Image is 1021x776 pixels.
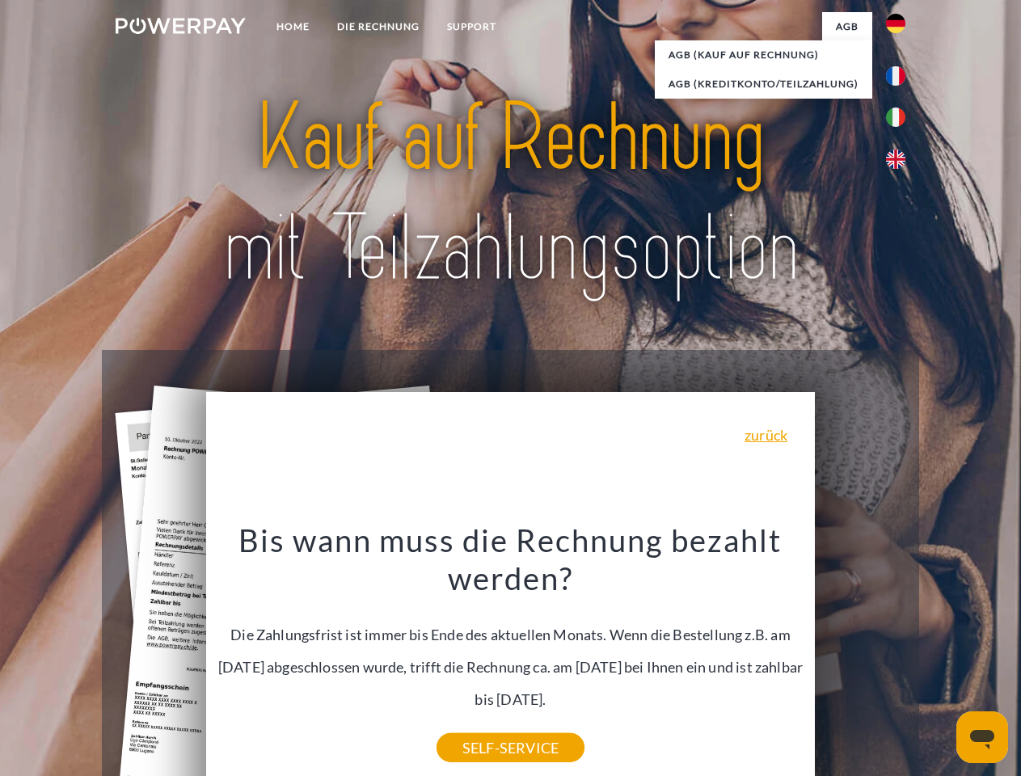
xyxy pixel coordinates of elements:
[433,12,510,41] a: SUPPORT
[655,40,872,70] a: AGB (Kauf auf Rechnung)
[216,521,806,748] div: Die Zahlungsfrist ist immer bis Ende des aktuellen Monats. Wenn die Bestellung z.B. am [DATE] abg...
[116,18,246,34] img: logo-powerpay-white.svg
[956,711,1008,763] iframe: Schaltfläche zum Öffnen des Messaging-Fensters
[886,150,905,169] img: en
[886,14,905,33] img: de
[745,428,787,442] a: zurück
[437,733,584,762] a: SELF-SERVICE
[822,12,872,41] a: agb
[216,521,806,598] h3: Bis wann muss die Rechnung bezahlt werden?
[886,108,905,127] img: it
[263,12,323,41] a: Home
[655,70,872,99] a: AGB (Kreditkonto/Teilzahlung)
[154,78,867,310] img: title-powerpay_de.svg
[323,12,433,41] a: DIE RECHNUNG
[886,66,905,86] img: fr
